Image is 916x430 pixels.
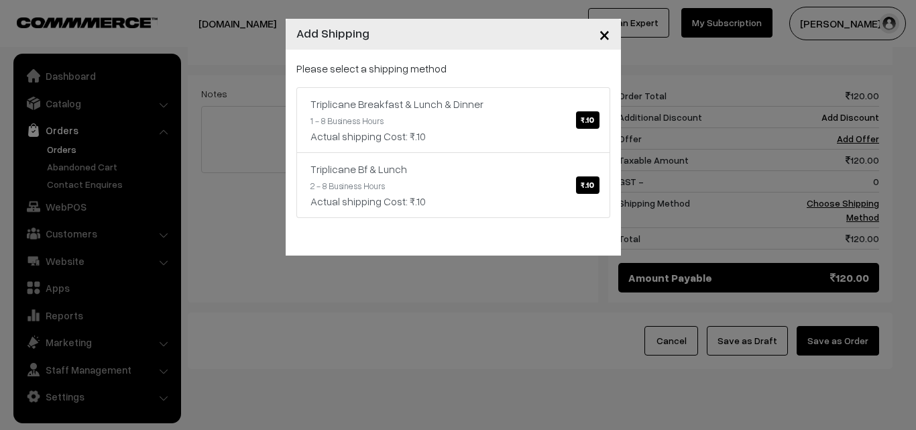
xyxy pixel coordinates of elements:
[310,96,596,112] div: Triplicane Breakfast & Lunch & Dinner
[310,115,384,126] small: 1 - 8 Business Hours
[310,193,596,209] div: Actual shipping Cost: ₹.10
[588,13,621,55] button: Close
[310,180,385,191] small: 2 - 8 Business Hours
[296,87,610,153] a: Triplicane Breakfast & Lunch & Dinner₹.10 1 - 8 Business HoursActual shipping Cost: ₹.10
[576,111,599,129] span: ₹.10
[599,21,610,46] span: ×
[310,128,596,144] div: Actual shipping Cost: ₹.10
[310,161,596,177] div: Triplicane Bf & Lunch
[296,152,610,218] a: Triplicane Bf & Lunch₹.10 2 - 8 Business HoursActual shipping Cost: ₹.10
[576,176,599,194] span: ₹.10
[296,24,369,42] h4: Add Shipping
[296,60,610,76] p: Please select a shipping method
